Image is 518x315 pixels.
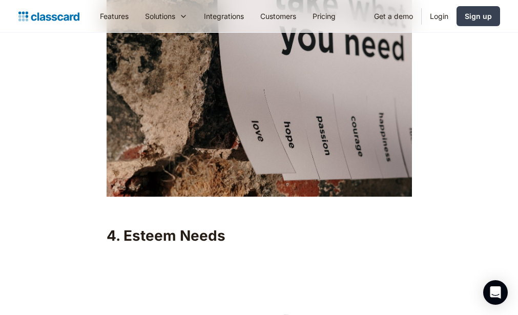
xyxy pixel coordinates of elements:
h2: 4. Esteem Needs [107,226,412,245]
a: Sign up [457,6,500,26]
div: Sign up [465,11,492,22]
div: Solutions [137,5,196,28]
a: Features [92,5,137,28]
div: Open Intercom Messenger [483,280,508,305]
a: home [18,9,79,24]
a: Get a demo [366,5,421,28]
div: Solutions [145,11,175,22]
p: ‍ [107,202,412,216]
a: Integrations [196,5,252,28]
a: Login [422,5,457,28]
a: Customers [252,5,304,28]
a: Pricing [304,5,344,28]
